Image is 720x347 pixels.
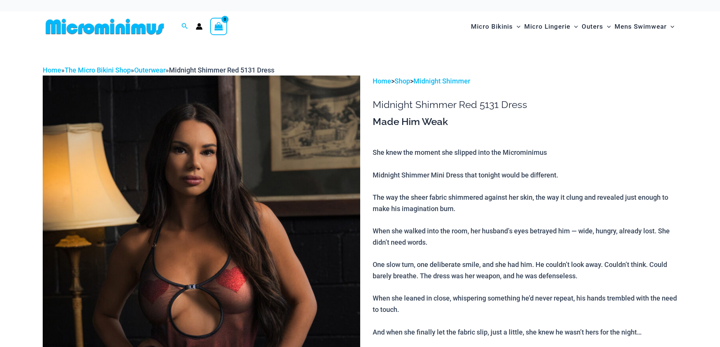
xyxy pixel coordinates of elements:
span: Menu Toggle [570,17,578,36]
a: Home [43,66,61,74]
img: MM SHOP LOGO FLAT [43,18,167,35]
span: Midnight Shimmer Red 5131 Dress [169,66,274,74]
a: Midnight Shimmer [413,77,470,85]
a: Micro BikinisMenu ToggleMenu Toggle [469,15,522,38]
span: Outers [582,17,603,36]
h3: Made Him Weak [373,116,677,128]
a: OutersMenu ToggleMenu Toggle [580,15,613,38]
a: The Micro Bikini Shop [65,66,131,74]
span: » » » [43,66,274,74]
p: > > [373,76,677,87]
span: Micro Lingerie [524,17,570,36]
nav: Site Navigation [468,14,678,39]
a: Home [373,77,391,85]
a: Micro LingerieMenu ToggleMenu Toggle [522,15,580,38]
a: Search icon link [181,22,188,31]
a: Shop [395,77,410,85]
span: Micro Bikinis [471,17,513,36]
a: Mens SwimwearMenu ToggleMenu Toggle [613,15,676,38]
a: Account icon link [196,23,203,30]
span: Menu Toggle [603,17,611,36]
a: Outerwear [134,66,166,74]
h1: Midnight Shimmer Red 5131 Dress [373,99,677,111]
a: View Shopping Cart, empty [210,18,228,35]
span: Menu Toggle [513,17,520,36]
span: Mens Swimwear [615,17,667,36]
span: Menu Toggle [667,17,674,36]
